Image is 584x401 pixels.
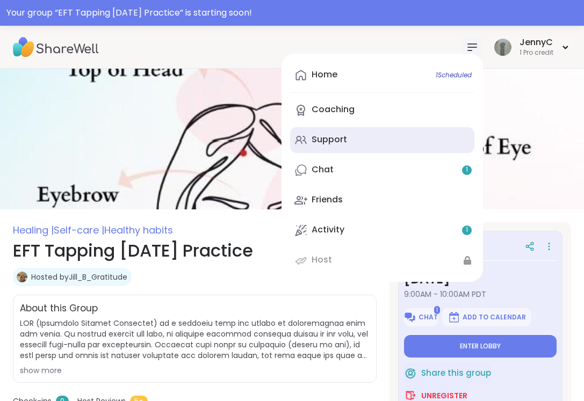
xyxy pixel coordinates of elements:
span: Healing | [13,223,54,237]
img: ShareWell Logomark [403,311,416,324]
span: 1 Scheduled [436,71,472,79]
img: ShareWell Nav Logo [13,28,99,66]
button: Chat [404,308,438,326]
div: Friends [312,194,343,206]
button: Enter lobby [404,335,557,358]
span: Self-care | [54,223,104,237]
img: Jill_B_Gratitude [17,272,27,282]
span: LOR (Ipsumdolo Sitamet Consectet) ad e seddoeiu temp inc utlabo et doloremagnaa enim adm venia. Q... [20,318,370,361]
img: JennyC [494,39,511,56]
a: Host [290,247,474,273]
div: show more [20,365,370,376]
img: ShareWell Logomark [448,311,460,324]
div: JennyC [520,37,553,48]
div: Activity [312,224,344,236]
button: Share this group [404,362,491,384]
div: Coaching [312,104,355,115]
span: Healthy habits [104,223,173,237]
a: Home1Scheduled [290,62,474,88]
span: 1 [466,165,468,174]
span: 9:00AM - 10:00AM PDT [404,289,557,300]
div: Host [312,254,332,266]
a: Friends [290,187,474,213]
span: Add to Calendar [463,313,526,322]
div: 1 Pro credit [520,48,553,57]
div: Support [312,134,347,145]
span: Share this group [421,367,491,380]
a: Support [290,127,474,153]
a: Activity1 [290,217,474,243]
div: Your group “ EFT Tapping [DATE] Practice ” is starting soon! [6,6,578,19]
span: 1 [434,306,440,314]
img: ShareWell Logomark [404,367,417,380]
span: Enter lobby [460,342,501,351]
button: Add to Calendar [442,308,531,326]
h3: [DATE] [404,269,557,289]
span: Unregister [421,390,467,401]
div: Chat [312,164,334,176]
h1: EFT Tapping [DATE] Practice [13,238,377,264]
span: 1 [466,225,468,235]
a: Chat1 [290,157,474,183]
div: Home [312,69,337,81]
h2: About this Group [20,302,98,316]
a: Hosted byJill_B_Gratitude [31,272,127,282]
a: Coaching [290,97,474,123]
span: Chat [419,313,438,322]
